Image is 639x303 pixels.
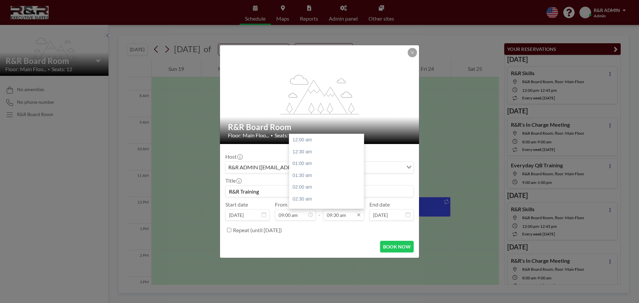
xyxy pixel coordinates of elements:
div: 01:30 am [289,170,367,182]
label: From [275,201,287,208]
span: Seats: 12 [275,132,295,139]
div: Search for option [226,162,413,173]
div: 03:00 am [289,205,367,217]
label: Host [225,153,242,160]
div: 12:00 am [289,134,367,146]
span: Floor: Main Floo... [228,132,269,139]
div: 12:30 am [289,146,367,158]
div: 01:00 am [289,158,367,170]
label: Start date [225,201,248,208]
input: R&R's reservation [226,186,413,197]
div: 02:00 am [289,181,367,193]
h2: R&R Board Room [228,122,412,132]
label: Title [225,177,241,184]
div: 02:30 am [289,193,367,205]
span: • [271,133,273,138]
span: - [319,204,320,218]
label: End date [369,201,390,208]
input: Search for option [352,163,402,172]
span: R&R ADMIN ([EMAIL_ADDRESS][DOMAIN_NAME]) [227,163,352,172]
button: BOOK NOW [380,241,414,252]
label: Repeat (until [DATE]) [233,227,282,233]
g: flex-grow: 1.2; [281,74,359,114]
